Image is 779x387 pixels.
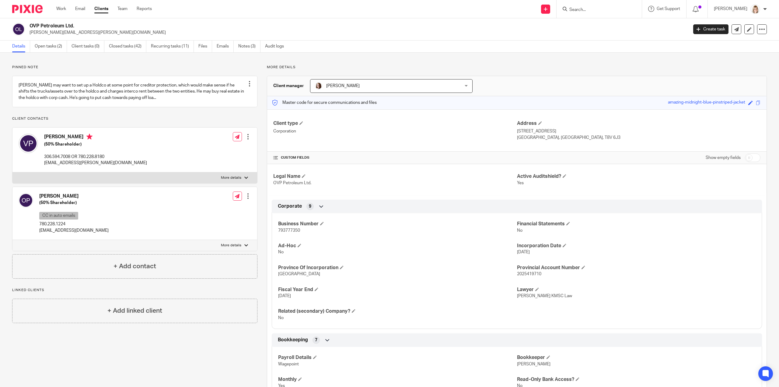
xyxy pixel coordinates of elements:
[517,243,756,249] h4: Incorporation Date
[117,6,128,12] a: Team
[151,40,194,52] a: Recurring tasks (11)
[278,294,291,298] span: [DATE]
[278,376,517,383] h4: Monthly
[517,354,756,361] h4: Bookkeeper
[278,362,299,366] span: Wagepoint
[517,228,522,233] span: No
[44,154,147,160] p: 306.594.7008 OR 780.228.8180
[12,65,257,70] p: Pinned note
[114,262,156,271] h4: + Add contact
[221,243,241,248] p: More details
[714,6,747,12] p: [PERSON_NAME]
[657,7,680,11] span: Get Support
[273,128,517,134] p: Corporation
[326,84,360,88] span: [PERSON_NAME]
[278,221,517,227] h4: Business Number
[265,40,288,52] a: Audit logs
[109,40,146,52] a: Closed tasks (42)
[278,287,517,293] h4: Fiscal Year End
[273,181,311,185] span: OVP Petroleum Ltd.
[56,6,66,12] a: Work
[217,40,234,52] a: Emails
[278,250,284,254] span: No
[517,265,756,271] h4: Provincial Account Number
[272,100,377,106] p: Master code for secure communications and files
[39,200,109,206] h5: (50% Shareholder)
[107,306,162,315] h4: + Add linked client
[221,175,241,180] p: More details
[30,30,684,36] p: [PERSON_NAME][EMAIL_ADDRESS][PERSON_NAME][DOMAIN_NAME]
[137,6,152,12] a: Reports
[72,40,104,52] a: Client tasks (0)
[273,83,304,89] h3: Client manager
[86,134,93,140] i: Primary
[517,272,541,276] span: 2025419710
[668,99,745,106] div: amazing-midnight-blue-pinstriped-jacket
[517,135,760,141] p: [GEOGRAPHIC_DATA], [GEOGRAPHIC_DATA], T8V 6J3
[315,337,317,343] span: 7
[39,193,109,199] h4: [PERSON_NAME]
[706,155,741,161] label: Show empty fields
[44,141,147,147] h5: (50% Shareholder)
[517,362,550,366] span: [PERSON_NAME]
[19,134,38,153] img: svg%3E
[278,203,302,209] span: Corporate
[278,316,284,320] span: No
[238,40,260,52] a: Notes (3)
[267,65,767,70] p: More details
[75,6,85,12] a: Email
[12,40,30,52] a: Details
[309,203,311,209] span: 9
[278,337,308,343] span: Bookkeeping
[278,308,517,315] h4: Related (secondary) Company?
[517,173,760,180] h4: Active Auditshield?
[693,24,728,34] a: Create task
[35,40,67,52] a: Open tasks (2)
[278,265,517,271] h4: Province Of Incorporation
[44,160,147,166] p: [EMAIL_ADDRESS][PERSON_NAME][DOMAIN_NAME]
[517,287,756,293] h4: Lawyer
[273,155,517,160] h4: CUSTOM FIELDS
[44,134,147,141] h4: [PERSON_NAME]
[517,376,756,383] h4: Read-Only Bank Access?
[12,116,257,121] p: Client contacts
[278,354,517,361] h4: Payroll Details
[12,23,25,36] img: svg%3E
[278,272,320,276] span: [GEOGRAPHIC_DATA]
[750,4,760,14] img: Tayler%20Headshot%20Compressed%20Resized%202.jpg
[198,40,212,52] a: Files
[12,5,43,13] img: Pixie
[517,120,760,127] h4: Address
[94,6,108,12] a: Clients
[19,193,33,208] img: svg%3E
[569,7,624,13] input: Search
[517,128,760,134] p: [STREET_ADDRESS]
[273,120,517,127] h4: Client type
[315,82,322,90] img: Kelsey%20Website-compressed%20Resized.jpg
[517,250,530,254] span: [DATE]
[278,228,300,233] span: 793777350
[39,212,78,220] p: CC in auto emails
[273,173,517,180] h4: Legal Name
[12,288,257,293] p: Linked clients
[39,221,109,227] p: 780.228.1224
[39,227,109,234] p: [EMAIL_ADDRESS][DOMAIN_NAME]
[517,181,524,185] span: Yes
[30,23,553,29] h2: OVP Petroleum Ltd.
[517,221,756,227] h4: Financial Statements
[278,243,517,249] h4: Ad-Hoc
[517,294,572,298] span: [PERSON_NAME] KMSC Law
